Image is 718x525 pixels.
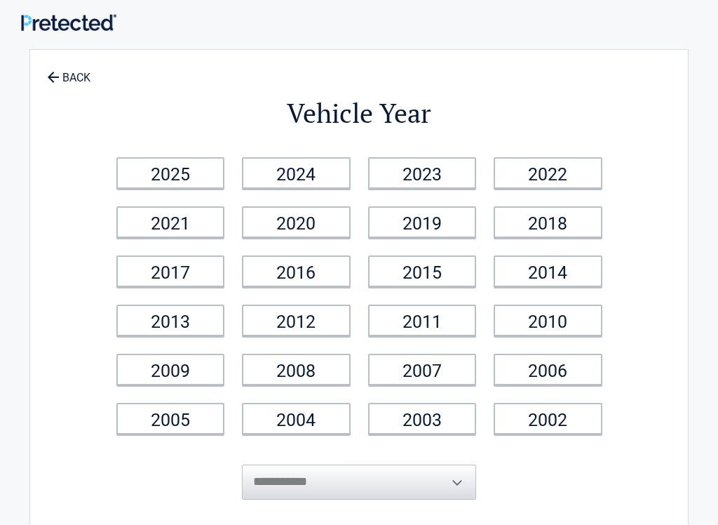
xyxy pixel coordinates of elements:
a: 2011 [368,305,477,336]
a: 2008 [242,354,351,385]
a: 2007 [368,354,477,385]
h2: Vehicle Year [107,95,611,131]
a: 2022 [494,157,602,189]
a: 2003 [368,403,477,434]
a: 2012 [242,305,351,336]
a: 2021 [116,206,225,238]
a: 2005 [116,403,225,434]
a: 2024 [242,157,351,189]
a: 2002 [494,403,602,434]
a: 2006 [494,354,602,385]
a: 2018 [494,206,602,238]
a: 2025 [116,157,225,189]
a: 2015 [368,255,477,287]
a: 2009 [116,354,225,385]
a: 2016 [242,255,351,287]
img: Main Logo [21,14,116,32]
a: 2014 [494,255,602,287]
a: BACK [44,59,93,84]
a: 2004 [242,403,351,434]
a: 2019 [368,206,477,238]
a: 2023 [368,157,477,189]
a: 2020 [242,206,351,238]
a: 2010 [494,305,602,336]
a: 2017 [116,255,225,287]
a: 2013 [116,305,225,336]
